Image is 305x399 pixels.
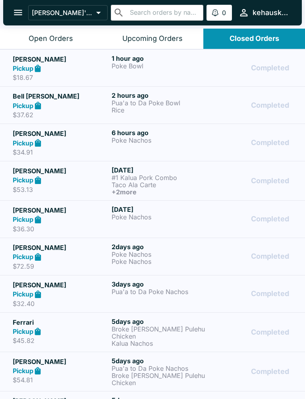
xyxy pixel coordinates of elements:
[112,188,207,196] h6: + 2 more
[13,215,33,223] strong: Pickup
[13,243,108,252] h5: [PERSON_NAME]
[112,129,207,137] h6: 6 hours ago
[13,300,108,308] p: $32.40
[112,205,207,213] h6: [DATE]
[112,62,207,70] p: Poke Bowl
[13,129,108,138] h5: [PERSON_NAME]
[230,34,279,43] div: Closed Orders
[13,357,108,366] h5: [PERSON_NAME]
[112,107,207,114] p: Rice
[112,243,144,251] span: 2 days ago
[13,225,108,233] p: $36.30
[13,176,33,184] strong: Pickup
[112,99,207,107] p: Pua'a to Da Poke Bowl
[13,64,33,72] strong: Pickup
[13,166,108,176] h5: [PERSON_NAME]
[13,91,108,101] h5: Bell [PERSON_NAME]
[112,318,144,325] span: 5 days ago
[29,34,73,43] div: Open Orders
[112,365,207,372] p: Pua'a to Da Poke Nachos
[13,74,108,81] p: $18.67
[13,367,33,375] strong: Pickup
[253,8,289,17] div: kehauskitchen
[13,253,33,261] strong: Pickup
[13,337,108,345] p: $45.82
[112,288,207,295] p: Pua'a to Da Poke Nachos
[13,205,108,215] h5: [PERSON_NAME]
[8,2,28,23] button: open drawer
[13,262,108,270] p: $72.59
[112,251,207,258] p: Poke Nachos
[13,290,33,298] strong: Pickup
[112,372,207,386] p: Broke [PERSON_NAME] Pulehu Chicken
[112,166,207,174] h6: [DATE]
[112,181,207,188] p: Taco Ala Carte
[13,148,108,156] p: $34.91
[112,325,207,340] p: Broke [PERSON_NAME] Pulehu Chicken
[122,34,183,43] div: Upcoming Orders
[235,4,292,21] button: kehauskitchen
[222,9,226,17] p: 0
[112,91,207,99] h6: 2 hours ago
[112,174,207,181] p: #1 Kalua Pork Combo
[112,137,207,144] p: Poke Nachos
[13,318,108,327] h5: Ferrari
[13,54,108,64] h5: [PERSON_NAME]
[32,9,93,17] p: [PERSON_NAME]'s Kitchen
[28,5,108,20] button: [PERSON_NAME]'s Kitchen
[13,327,33,335] strong: Pickup
[112,258,207,265] p: Poke Nachos
[13,111,108,119] p: $37.62
[13,139,33,147] strong: Pickup
[127,7,200,18] input: Search orders by name or phone number
[13,186,108,194] p: $53.13
[112,340,207,347] p: Kalua Nachos
[13,102,33,110] strong: Pickup
[112,213,207,221] p: Poke Nachos
[112,357,144,365] span: 5 days ago
[112,54,207,62] h6: 1 hour ago
[13,280,108,290] h5: [PERSON_NAME]
[112,280,144,288] span: 3 days ago
[13,376,108,384] p: $54.81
